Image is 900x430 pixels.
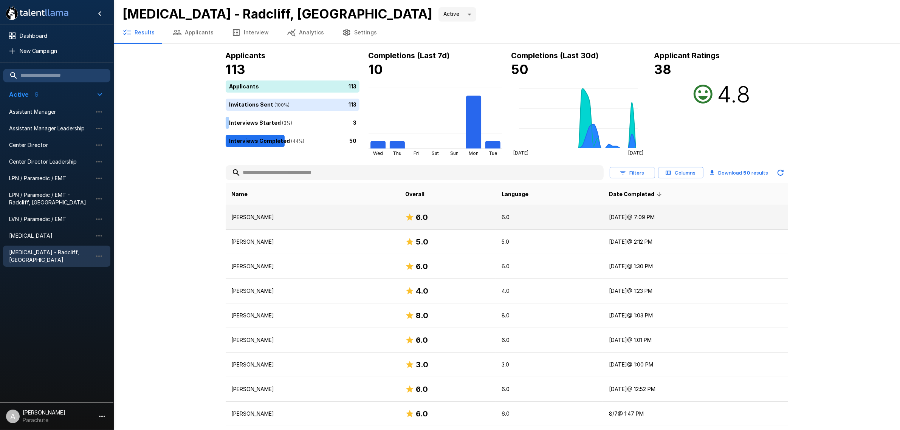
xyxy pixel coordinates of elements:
[603,205,788,230] td: [DATE] @ 7:09 PM
[502,312,597,319] p: 8.0
[511,51,599,60] b: Completions (Last 30d)
[278,22,333,43] button: Analytics
[603,254,788,279] td: [DATE] @ 1:30 PM
[353,119,357,127] p: 3
[232,287,393,295] p: [PERSON_NAME]
[393,150,401,156] tspan: Thu
[658,167,703,179] button: Columns
[469,150,479,156] tspan: Mon
[369,62,383,77] b: 10
[416,408,428,420] h6: 6.0
[511,62,529,77] b: 50
[349,101,357,108] p: 113
[232,312,393,319] p: [PERSON_NAME]
[405,190,424,199] span: Overall
[232,263,393,270] p: [PERSON_NAME]
[488,150,497,156] tspan: Tue
[232,410,393,418] p: [PERSON_NAME]
[450,150,459,156] tspan: Sun
[654,62,672,77] b: 38
[502,213,597,221] p: 6.0
[232,238,393,246] p: [PERSON_NAME]
[122,6,432,22] b: [MEDICAL_DATA] - Radcliff, [GEOGRAPHIC_DATA]
[609,190,664,199] span: Date Completed
[333,22,386,43] button: Settings
[232,190,248,199] span: Name
[226,51,266,60] b: Applicants
[349,82,357,90] p: 113
[164,22,223,43] button: Applicants
[502,410,597,418] p: 6.0
[654,51,720,60] b: Applicant Ratings
[414,150,419,156] tspan: Fri
[226,62,246,77] b: 113
[717,80,751,108] h2: 4.8
[232,385,393,393] p: [PERSON_NAME]
[350,137,357,145] p: 50
[416,309,428,322] h6: 8.0
[628,150,643,156] tspan: [DATE]
[432,150,439,156] tspan: Sat
[416,334,428,346] h6: 6.0
[502,336,597,344] p: 6.0
[603,377,788,402] td: [DATE] @ 12:52 PM
[502,190,529,199] span: Language
[369,51,450,60] b: Completions (Last 7d)
[603,303,788,328] td: [DATE] @ 1:03 PM
[416,211,428,223] h6: 6.0
[416,285,428,297] h6: 4.0
[373,150,383,156] tspan: Wed
[232,361,393,368] p: [PERSON_NAME]
[416,260,428,272] h6: 6.0
[603,353,788,377] td: [DATE] @ 1:00 PM
[773,165,788,180] button: Updated Today - 10:42 AM
[416,359,428,371] h6: 3.0
[603,279,788,303] td: [DATE] @ 1:23 PM
[416,236,428,248] h6: 5.0
[113,22,164,43] button: Results
[502,263,597,270] p: 6.0
[438,7,476,22] div: Active
[610,167,655,179] button: Filters
[603,328,788,353] td: [DATE] @ 1:01 PM
[232,336,393,344] p: [PERSON_NAME]
[416,383,428,395] h6: 6.0
[706,165,771,180] button: Download 50 results
[502,385,597,393] p: 6.0
[603,402,788,426] td: 8/7 @ 1:47 PM
[502,361,597,368] p: 3.0
[603,230,788,254] td: [DATE] @ 2:12 PM
[232,213,393,221] p: [PERSON_NAME]
[744,170,751,176] b: 50
[502,238,597,246] p: 5.0
[502,287,597,295] p: 4.0
[513,150,528,156] tspan: [DATE]
[223,22,278,43] button: Interview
